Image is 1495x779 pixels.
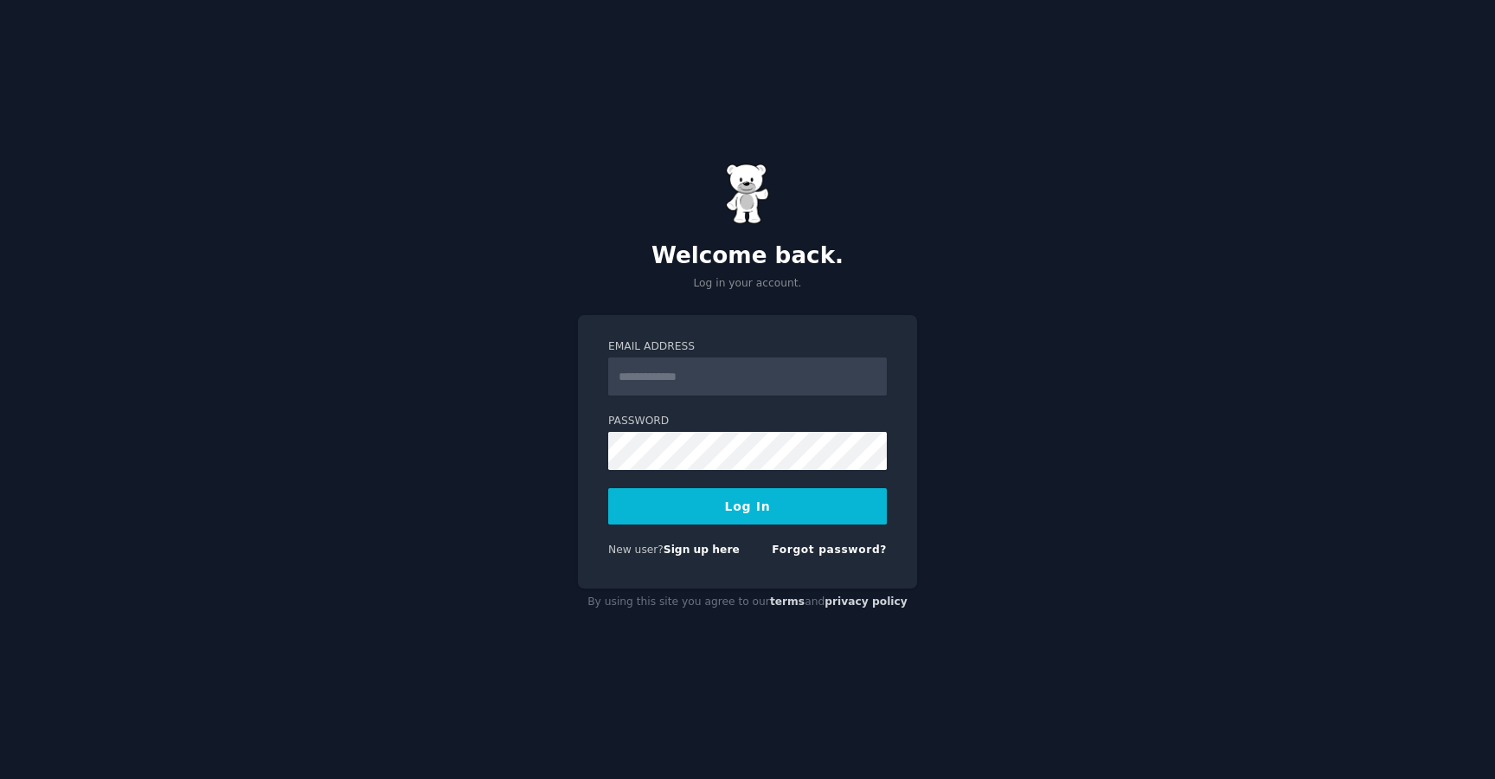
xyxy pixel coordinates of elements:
a: Forgot password? [772,544,887,556]
a: terms [770,596,805,608]
a: Sign up here [664,544,740,556]
img: Gummy Bear [726,164,769,224]
span: New user? [608,544,664,556]
div: By using this site you agree to our and [578,589,917,616]
label: Email Address [608,339,887,355]
h2: Welcome back. [578,242,917,270]
button: Log In [608,488,887,525]
label: Password [608,414,887,429]
p: Log in your account. [578,276,917,292]
a: privacy policy [824,596,908,608]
